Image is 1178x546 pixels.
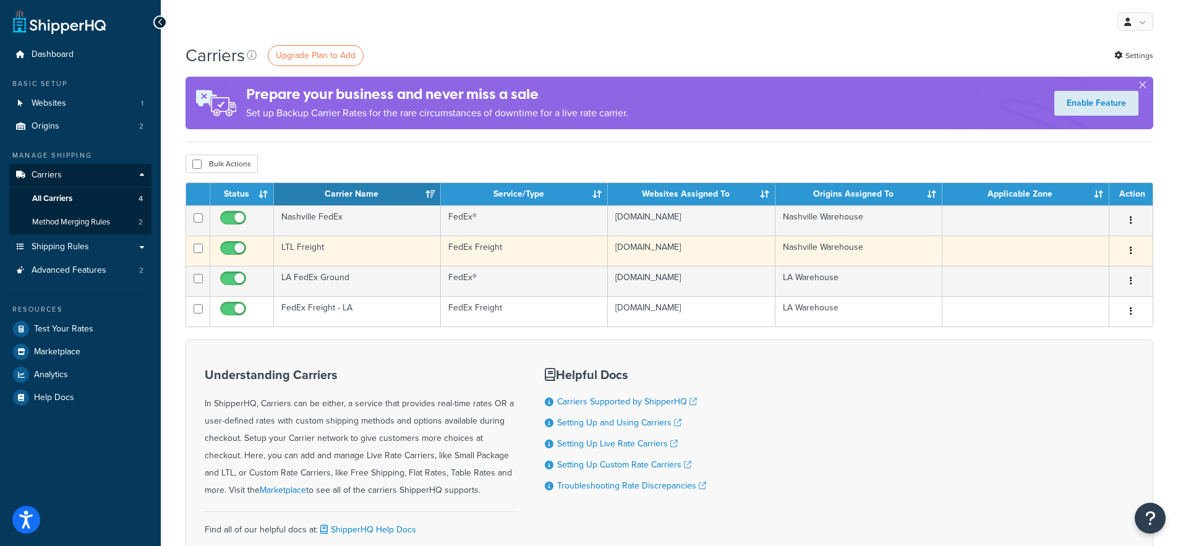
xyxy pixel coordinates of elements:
span: Analytics [34,370,68,380]
span: Shipping Rules [32,242,89,252]
a: Settings [1114,47,1153,64]
a: Websites 1 [9,92,152,115]
div: In ShipperHQ, Carriers can be either, a service that provides real-time rates OR a user-defined r... [205,368,514,499]
th: Carrier Name: activate to sort column ascending [274,183,441,205]
a: Troubleshooting Rate Discrepancies [557,479,706,492]
a: Enable Feature [1054,91,1138,116]
td: [DOMAIN_NAME] [608,266,775,296]
th: Websites Assigned To: activate to sort column ascending [608,183,775,205]
li: Carriers [9,164,152,234]
a: Method Merging Rules 2 [9,211,152,234]
h3: Helpful Docs [545,368,706,382]
span: Method Merging Rules [32,217,110,228]
td: FedEx Freight - LA [274,296,441,326]
span: Test Your Rates [34,324,93,335]
td: Nashville Warehouse [775,205,942,236]
span: Advanced Features [32,265,106,276]
h4: Prepare your business and never miss a sale [246,84,628,105]
th: Origins Assigned To: activate to sort column ascending [775,183,942,205]
div: Manage Shipping [9,150,152,161]
div: Basic Setup [9,79,152,89]
span: Dashboard [32,49,74,60]
button: Open Resource Center [1135,503,1166,534]
h3: Understanding Carriers [205,368,514,382]
p: Set up Backup Carrier Rates for the rare circumstances of downtime for a live rate carrier. [246,105,628,122]
th: Status: activate to sort column ascending [210,183,274,205]
td: FedEx® [441,266,608,296]
a: ShipperHQ Help Docs [318,523,416,536]
td: LA FedEx Ground [274,266,441,296]
span: Origins [32,121,59,132]
a: ShipperHQ Home [13,9,106,34]
a: Marketplace [9,341,152,363]
td: FedEx Freight [441,296,608,326]
a: Setting Up Live Rate Carriers [557,437,678,450]
li: Websites [9,92,152,115]
span: Carriers [32,170,62,181]
a: Dashboard [9,43,152,66]
span: 2 [139,217,143,228]
li: Method Merging Rules [9,211,152,234]
a: Carriers [9,164,152,187]
a: Setting Up Custom Rate Carriers [557,458,691,471]
li: All Carriers [9,187,152,210]
td: LA Warehouse [775,296,942,326]
span: 2 [139,121,143,132]
a: Carriers Supported by ShipperHQ [557,395,697,408]
div: Find all of our helpful docs at: [205,511,514,539]
span: 2 [139,265,143,276]
a: Test Your Rates [9,318,152,340]
a: All Carriers 4 [9,187,152,210]
th: Applicable Zone: activate to sort column ascending [942,183,1109,205]
td: [DOMAIN_NAME] [608,236,775,266]
a: Shipping Rules [9,236,152,258]
a: Setting Up and Using Carriers [557,416,681,429]
td: FedEx Freight [441,236,608,266]
td: Nashville FedEx [274,205,441,236]
a: Analytics [9,364,152,386]
a: Upgrade Plan to Add [268,45,364,66]
a: Help Docs [9,386,152,409]
li: Advanced Features [9,259,152,282]
td: FedEx® [441,205,608,236]
a: Marketplace [260,484,306,497]
span: Marketplace [34,347,80,357]
td: Nashville Warehouse [775,236,942,266]
td: LA Warehouse [775,266,942,296]
td: [DOMAIN_NAME] [608,205,775,236]
span: Websites [32,98,66,109]
th: Action [1109,183,1153,205]
li: Origins [9,115,152,138]
button: Bulk Actions [186,155,258,173]
h1: Carriers [186,43,245,67]
td: [DOMAIN_NAME] [608,296,775,326]
div: Resources [9,304,152,315]
td: LTL Freight [274,236,441,266]
span: 1 [141,98,143,109]
span: Upgrade Plan to Add [276,49,356,62]
img: ad-rules-rateshop-fe6ec290ccb7230408bd80ed9643f0289d75e0ffd9eb532fc0e269fcd187b520.png [186,77,246,129]
a: Advanced Features 2 [9,259,152,282]
a: Origins 2 [9,115,152,138]
span: All Carriers [32,194,72,204]
span: Help Docs [34,393,74,403]
th: Service/Type: activate to sort column ascending [441,183,608,205]
span: 4 [139,194,143,204]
